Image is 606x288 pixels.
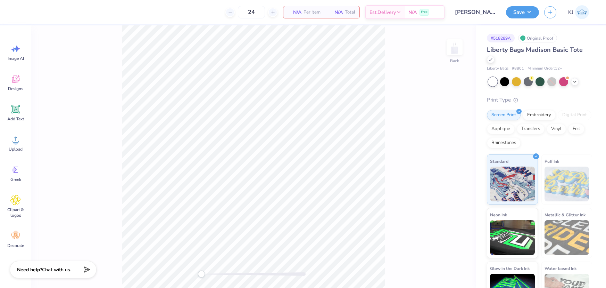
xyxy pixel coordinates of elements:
span: Add Text [7,116,24,122]
img: Neon Ink [490,220,535,255]
div: Transfers [517,124,545,134]
button: Save [506,6,539,18]
span: Chat with us. [42,266,71,273]
span: Liberty Bags [487,66,508,72]
div: Print Type [487,96,592,104]
span: Neon Ink [490,211,507,218]
div: Digital Print [558,110,591,120]
span: Minimum Order: 12 + [528,66,562,72]
div: Original Proof [518,34,557,42]
img: Puff Ink [545,167,589,201]
div: Screen Print [487,110,521,120]
span: N/A [408,9,417,16]
img: Kendra Jingco [575,5,589,19]
span: Clipart & logos [4,207,27,218]
span: Designs [8,86,23,91]
span: N/A [329,9,343,16]
div: Rhinestones [487,138,521,148]
span: Greek [10,177,21,182]
div: Accessibility label [198,271,205,278]
span: Metallic & Glitter Ink [545,211,586,218]
span: Decorate [7,243,24,248]
div: Back [450,58,459,64]
input: – – [238,6,265,18]
span: KJ [568,8,573,16]
strong: Need help? [17,266,42,273]
input: Untitled Design [450,5,501,19]
span: Est. Delivery [370,9,396,16]
span: Puff Ink [545,158,559,165]
span: Liberty Bags Madison Basic Tote [487,46,583,54]
span: Water based Ink [545,265,576,272]
div: Foil [568,124,584,134]
span: # 8801 [512,66,524,72]
span: Standard [490,158,508,165]
div: # 518289A [487,34,515,42]
span: Total [345,9,355,16]
span: Per Item [304,9,321,16]
span: Free [421,10,427,15]
div: Applique [487,124,515,134]
div: Embroidery [523,110,556,120]
img: Back [448,40,462,54]
div: Vinyl [547,124,566,134]
img: Standard [490,167,535,201]
span: Glow in the Dark Ink [490,265,530,272]
img: Metallic & Glitter Ink [545,220,589,255]
a: KJ [565,5,592,19]
span: Image AI [8,56,24,61]
span: Upload [9,146,23,152]
span: N/A [288,9,301,16]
